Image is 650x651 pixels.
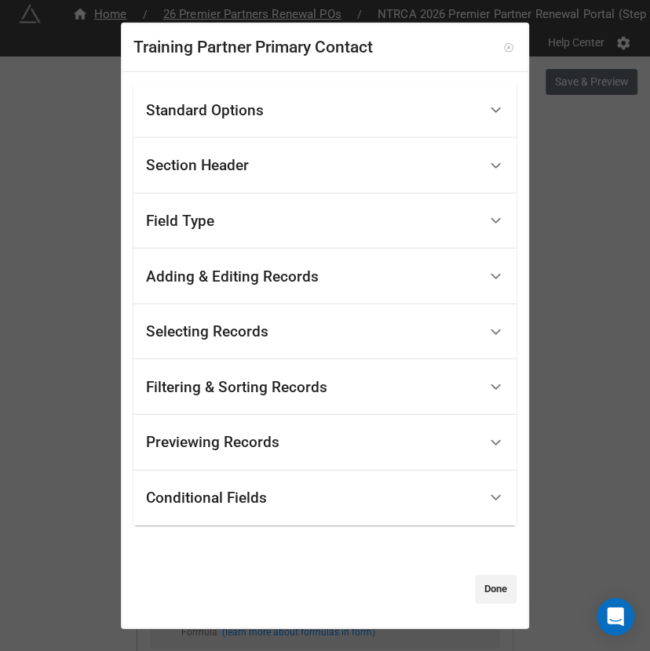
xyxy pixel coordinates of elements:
[133,249,517,304] div: Adding & Editing Records
[133,193,517,249] div: Field Type
[133,415,517,471] div: Previewing Records
[146,268,319,284] div: Adding & Editing Records
[146,435,279,450] div: Previewing Records
[133,304,517,360] div: Selecting Records
[146,379,327,395] div: Filtering & Sorting Records
[146,102,264,118] div: Standard Options
[133,82,517,138] div: Standard Options
[597,598,634,635] div: Open Intercom Messenger
[146,490,267,506] div: Conditional Fields
[146,158,249,173] div: Section Header
[146,213,214,229] div: Field Type
[133,138,517,194] div: Section Header
[475,575,517,603] a: Done
[133,470,517,526] div: Conditional Fields
[146,324,268,340] div: Selecting Records
[133,359,517,415] div: Filtering & Sorting Records
[133,35,373,60] div: Training Partner Primary Contact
